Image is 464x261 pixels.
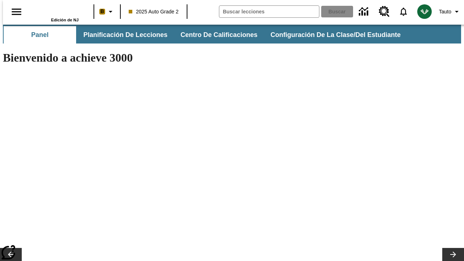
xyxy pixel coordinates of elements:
h1: Bienvenido a achieve 3000 [3,51,316,65]
button: Escoja un nuevo avatar [413,2,436,21]
img: avatar image [417,4,432,19]
span: Configuración de la clase/del estudiante [270,31,401,39]
a: Centro de información [355,2,374,22]
span: B [100,7,104,16]
button: Boost El color de la clase es anaranjado claro. Cambiar el color de la clase. [96,5,118,18]
span: Tauto [439,8,451,16]
button: Carrusel de lecciones, seguir [442,248,464,261]
a: Portada [32,3,79,18]
div: Subbarra de navegación [3,26,407,43]
button: Perfil/Configuración [436,5,464,18]
button: Centro de calificaciones [175,26,263,43]
div: Portada [32,3,79,22]
input: Buscar campo [219,6,319,17]
span: Centro de calificaciones [181,31,257,39]
span: 2025 Auto Grade 2 [129,8,179,16]
div: Subbarra de navegación [3,25,461,43]
button: Planificación de lecciones [78,26,173,43]
span: Edición de NJ [51,18,79,22]
span: Planificación de lecciones [83,31,167,39]
button: Configuración de la clase/del estudiante [265,26,406,43]
button: Abrir el menú lateral [6,1,27,22]
button: Panel [4,26,76,43]
a: Centro de recursos, Se abrirá en una pestaña nueva. [374,2,394,21]
a: Notificaciones [394,2,413,21]
span: Panel [31,31,49,39]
